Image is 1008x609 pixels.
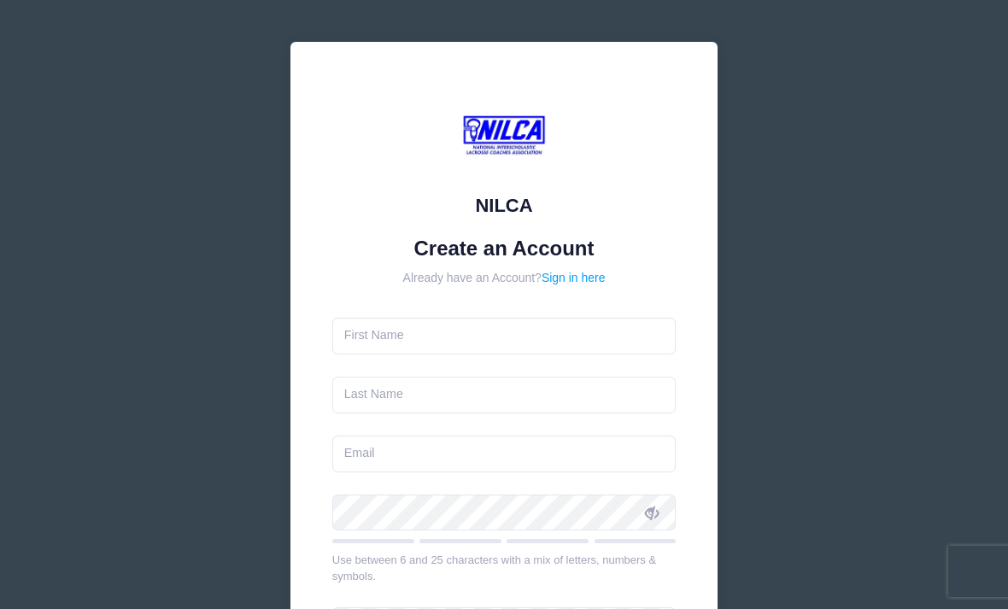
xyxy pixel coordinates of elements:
[332,436,677,472] input: Email
[332,318,677,354] input: First Name
[453,84,555,186] img: NILCA
[332,552,677,585] div: Use between 6 and 25 characters with a mix of letters, numbers & symbols.
[332,237,677,261] h1: Create an Account
[332,269,677,287] div: Already have an Account?
[332,191,677,220] div: NILCA
[332,377,677,413] input: Last Name
[542,271,606,284] a: Sign in here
